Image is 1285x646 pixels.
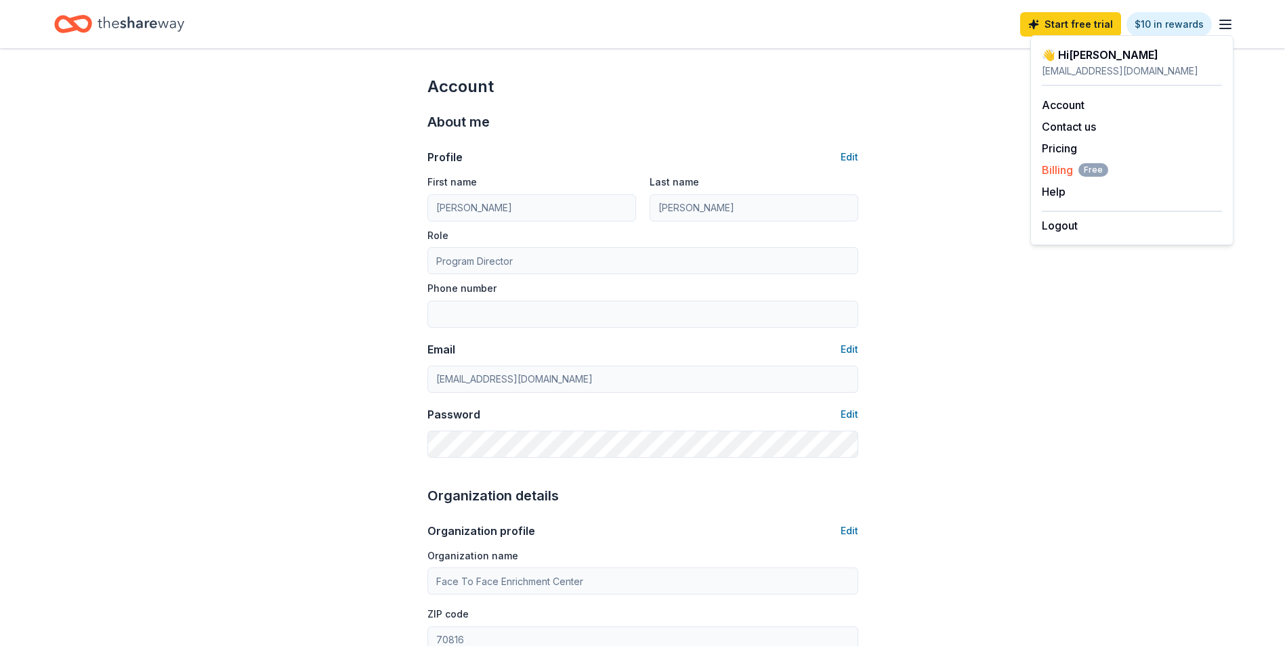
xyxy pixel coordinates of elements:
[841,523,858,539] button: Edit
[427,76,858,98] div: Account
[427,282,497,295] label: Phone number
[54,8,184,40] a: Home
[1020,12,1121,37] a: Start free trial
[1042,162,1108,178] span: Billing
[427,523,535,539] div: Organization profile
[427,341,455,358] div: Email
[427,406,480,423] div: Password
[1042,47,1222,63] div: 👋 Hi [PERSON_NAME]
[841,149,858,165] button: Edit
[650,175,699,189] label: Last name
[1126,12,1212,37] a: $10 in rewards
[1042,142,1077,155] a: Pricing
[427,607,469,621] label: ZIP code
[1042,217,1078,234] button: Logout
[1042,184,1066,200] button: Help
[1042,98,1084,112] a: Account
[427,229,448,242] label: Role
[427,111,858,133] div: About me
[1042,162,1108,178] button: BillingFree
[1078,163,1108,177] span: Free
[1042,63,1222,79] div: [EMAIL_ADDRESS][DOMAIN_NAME]
[427,549,518,563] label: Organization name
[427,149,463,165] div: Profile
[841,341,858,358] button: Edit
[427,175,477,189] label: First name
[1042,119,1096,135] button: Contact us
[841,406,858,423] button: Edit
[427,485,858,507] div: Organization details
